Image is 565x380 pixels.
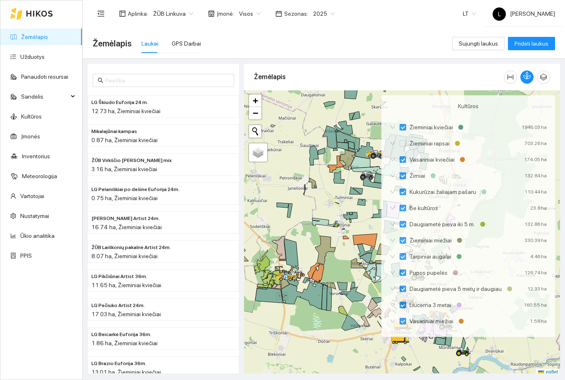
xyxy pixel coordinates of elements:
[390,221,395,227] span: down
[406,155,458,164] span: Vasariniai kviečiai
[128,9,148,18] span: Aplinka :
[91,157,172,165] span: ŽŪB Virkščio Veselkiškiai mix
[390,157,395,162] span: down
[493,10,555,17] span: [PERSON_NAME]
[153,7,193,20] span: ŽŪB Linkuva
[390,237,395,243] span: down
[459,39,498,48] span: Sujungti laukus
[20,252,32,259] a: PPIS
[406,123,456,132] span: Žieminiai kviečiai
[406,268,451,277] span: Pupos pupelės
[458,102,479,111] span: Kultūros
[20,53,45,60] a: Užduotys
[390,286,395,292] span: down
[390,205,395,211] span: down
[390,124,395,130] span: down
[524,236,547,245] div: 330.39 ha
[524,171,547,180] div: 132.84 ha
[20,213,49,219] a: Nustatymai
[538,369,558,375] a: Leaflet
[91,282,161,288] span: 11.65 ha, Žieminiai kviečiai
[498,7,501,21] span: L
[522,123,547,132] div: 1946.03 ha
[91,215,160,223] span: ŽŪB Kriščiūno Artist 24m.
[141,39,158,48] div: Laukai
[275,10,282,17] span: calendar
[91,369,161,375] span: 13.01 ha, Žieminiai kviečiai
[390,254,395,259] span: down
[406,236,455,245] span: Žieminiai miežiai
[390,270,395,276] span: down
[524,139,547,148] div: 703.26 ha
[91,331,151,339] span: LG Beicarkė Euforija 36m.
[406,187,479,196] span: Kukurūzai žaliajam pašaru
[91,99,148,106] span: LG Škiudo Euforija 24 m.
[463,7,476,20] span: LT
[21,113,42,120] a: Kultūros
[504,74,517,80] span: column-width
[91,108,160,114] span: 12.73 ha, Žieminiai kviečiai
[524,155,547,164] div: 174.05 ha
[91,224,162,230] span: 16.74 ha, Žieminiai kviečiai
[172,39,201,48] div: GPS Darbai
[254,65,504,89] div: Žemėlapis
[406,203,441,213] span: Be kultūros
[98,77,103,83] span: search
[284,9,308,18] span: Sezonas :
[97,10,105,17] span: menu-fold
[91,311,161,317] span: 17.03 ha, Žieminiai kviečiai
[21,88,68,105] span: Sandėlis
[91,360,146,368] span: LG Brazio Euforija 36m.
[406,300,455,310] span: Liucerna 3 metai
[249,143,267,162] a: Layers
[390,140,395,146] span: down
[390,189,395,195] span: down
[91,340,158,346] span: 1.86 ha, Žieminiai kviečiai
[504,70,517,84] button: column-width
[91,128,137,136] span: Mikalajūnai kampas
[508,40,555,47] a: Pridėti laukus
[22,153,50,160] a: Inventorius
[313,7,335,20] span: 2025
[249,125,261,138] button: Initiate a new search
[21,73,68,80] a: Panaudoti resursai
[406,317,457,326] span: Vasariniai miežiai
[91,195,158,201] span: 0.75 ha, Žieminiai kviečiai
[21,34,48,40] a: Žemėlapis
[390,318,395,324] span: down
[508,37,555,50] button: Pridėti laukus
[524,220,547,229] div: 132.86 ha
[93,37,132,50] span: Žemėlapis
[253,108,258,118] span: −
[20,232,55,239] a: Ūkio analitika
[208,10,215,17] span: shop
[22,173,57,179] a: Meteorologija
[527,284,547,293] div: 12.33 ha
[91,302,145,310] span: LG Pečiuko Artist 24m.
[406,171,429,180] span: Žirniai
[20,193,44,199] a: Vartotojai
[530,252,547,261] div: 4.46 ha
[91,186,180,194] span: LG Pelaniškiai po dešine Euforija 24m.
[406,284,505,293] span: Daugiametė pieva 5 metų ir daugiau
[406,139,453,148] span: Žieminiai rapsai
[105,76,229,85] input: Paieška
[253,95,258,106] span: +
[119,10,126,17] span: layout
[452,40,505,47] a: Sujungti laukus
[530,203,547,213] div: 23.8 ha
[524,268,547,277] div: 126.74 ha
[249,107,261,119] a: Zoom out
[452,37,505,50] button: Sujungti laukus
[91,253,158,259] span: 8.07 ha, Žieminiai kviečiai
[530,317,547,326] div: 1.58 ha
[91,273,147,281] span: LG Pikčiūnai Artist 36m.
[93,5,109,22] button: menu-fold
[91,137,158,143] span: 0.87 ha, Žieminiai kviečiai
[217,9,234,18] span: Įmonė :
[91,244,171,252] span: ŽŪB Laiškonių pakalnė Artist 24m.
[239,7,261,20] span: Visos
[524,300,547,310] div: 160.55 ha
[390,173,395,179] span: down
[390,302,395,308] span: down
